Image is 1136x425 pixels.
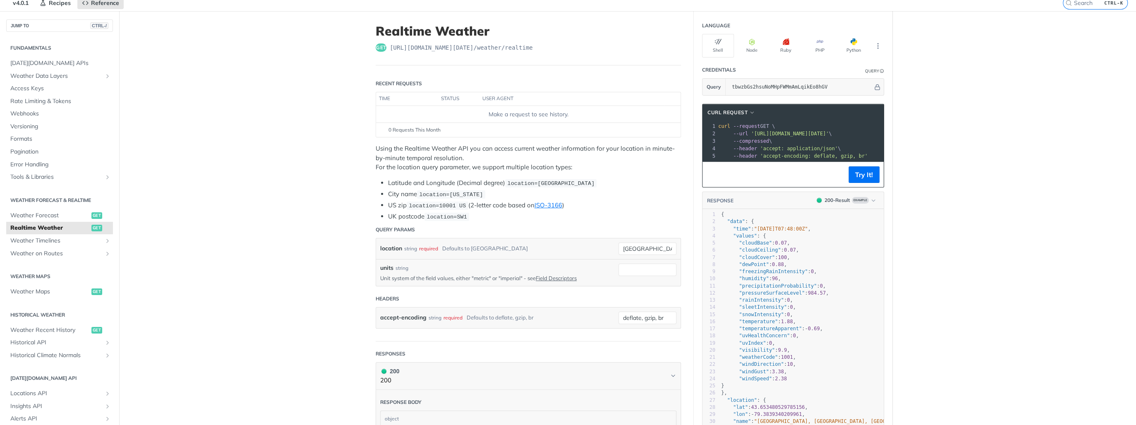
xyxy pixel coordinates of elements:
a: Weather Recent Historyget [6,324,113,336]
h2: Historical Weather [6,311,113,319]
a: Formats [6,133,113,145]
span: https://api.tomorrow.io/v4/weather/realtime [390,43,533,52]
span: 9.9 [778,347,787,353]
span: CTRL-/ [90,22,108,29]
a: Insights APIShow subpages for Insights API [6,400,113,413]
span: "uvIndex" [739,340,766,346]
span: Weather Maps [10,288,89,296]
div: 8 [702,261,715,268]
span: --url [733,131,748,137]
span: 0 Requests This Month [388,126,441,134]
a: Tools & LibrariesShow subpages for Tools & Libraries [6,171,113,183]
span: get [91,212,102,219]
span: : , [721,240,790,246]
button: Try It! [848,166,880,183]
button: Ruby [770,34,802,58]
span: '[URL][DOMAIN_NAME][DATE]' [751,131,829,137]
span: 0.88 [772,262,784,267]
span: : , [721,361,796,367]
button: Show subpages for Insights API [104,403,111,410]
div: 19 [702,340,715,347]
span: location=[GEOGRAPHIC_DATA] [507,180,594,187]
span: "uvHealthConcern" [739,333,790,339]
div: 1 [702,211,715,218]
span: : , [721,354,796,360]
span: "dewPoint" [739,262,769,267]
span: "cloudBase" [739,240,772,246]
button: 200 200200 [380,367,676,385]
div: 24 [702,375,715,382]
a: Error Handling [6,158,113,171]
div: 2 [702,130,717,137]
div: QueryInformation [865,68,884,74]
div: Defaults to deflate, gzip, br [467,312,534,324]
span: 100 [778,255,787,260]
div: Credentials [702,66,736,74]
div: 21 [702,354,715,361]
li: City name [388,190,681,199]
th: user agent [479,92,664,106]
div: 2 [702,218,715,225]
div: Defaults to [GEOGRAPHIC_DATA] [442,243,528,255]
li: US zip (2-letter code based on ) [388,201,681,210]
span: 43.653480529785156 [751,404,805,410]
button: Python [838,34,870,58]
span: Example [852,197,869,204]
div: 26 [702,389,715,396]
div: Language [702,22,730,29]
div: 3 [702,137,717,145]
button: More Languages [872,40,884,52]
span: curl [718,123,730,129]
span: : , [721,347,790,353]
span: \ [718,131,832,137]
a: ISO-3166 [534,201,562,209]
span: 200 [817,198,822,203]
div: 17 [702,325,715,332]
a: Versioning [6,120,113,133]
span: Locations API [10,389,102,398]
span: : , [721,276,781,281]
span: : { [721,219,754,224]
div: 1 [702,122,717,130]
a: Weather Forecastget [6,209,113,222]
span: : , [721,369,787,375]
span: Weather on Routes [10,250,102,258]
span: - [751,411,754,417]
button: Show subpages for Weather on Routes [104,250,111,257]
span: 0 [790,304,793,310]
span: Realtime Weather [10,224,89,232]
span: "lon" [733,411,748,417]
a: Weather TimelinesShow subpages for Weather Timelines [6,235,113,247]
div: 22 [702,361,715,368]
h2: Fundamentals [6,44,113,52]
button: Show subpages for Weather Timelines [104,238,111,244]
div: required [443,312,463,324]
div: 15 [702,311,715,318]
span: Historical API [10,339,102,347]
span: : , [721,333,799,339]
p: 200 [380,376,399,385]
button: PHP [804,34,836,58]
label: accept-encoding [380,312,427,324]
h2: [DATE][DOMAIN_NAME] API [6,375,113,382]
span: Weather Forecast [10,211,89,220]
a: Locations APIShow subpages for Locations API [6,387,113,400]
span: : , [721,290,829,296]
label: units [380,264,393,272]
span: cURL Request [707,109,748,116]
i: Information [880,69,884,73]
div: 4 [702,145,717,152]
button: Show subpages for Locations API [104,390,111,397]
button: Show subpages for Alerts API [104,415,111,422]
span: 0 [769,340,772,346]
span: "sleetIntensity" [739,304,787,310]
a: Weather Data LayersShow subpages for Weather Data Layers [6,70,113,82]
a: Weather on RoutesShow subpages for Weather on Routes [6,247,113,260]
span: : , [721,326,823,331]
a: [DATE][DOMAIN_NAME] APIs [6,57,113,70]
span: 200 [381,369,386,374]
span: : , [721,404,808,410]
span: : , [721,340,775,346]
span: \ [718,146,841,151]
span: } [721,383,724,389]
